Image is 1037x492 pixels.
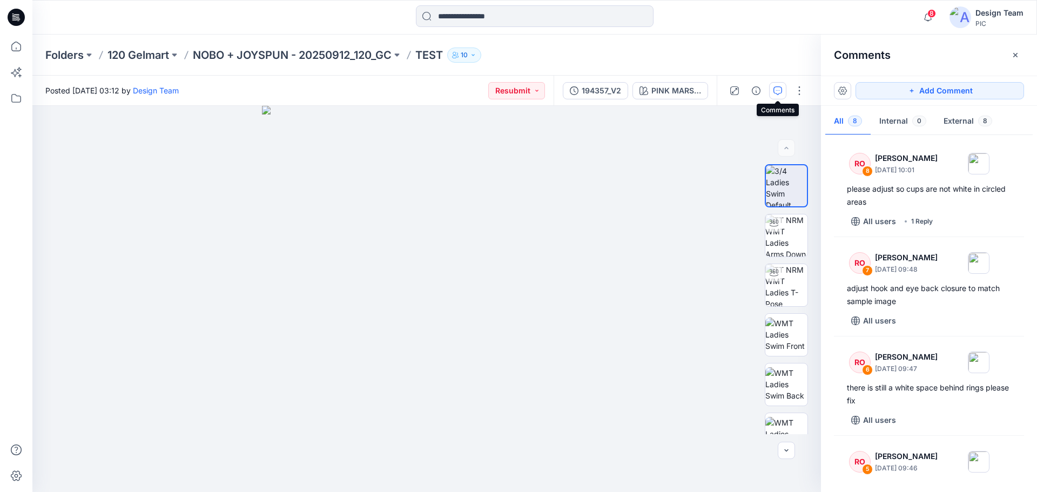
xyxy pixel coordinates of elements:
[912,116,926,126] span: 0
[834,49,891,62] h2: Comments
[849,451,871,473] div: RO
[911,216,933,227] div: 1 Reply
[765,417,807,451] img: WMT Ladies Swim Left
[847,282,1011,308] div: adjust hook and eye back closure to match sample image
[193,48,392,63] a: NOBO + JOYSPUN - 20250912_120_GC
[849,352,871,373] div: RO
[935,108,1001,136] button: External
[875,463,938,474] p: [DATE] 09:46
[875,450,938,463] p: [PERSON_NAME]
[133,86,179,95] a: Design Team
[848,116,862,126] span: 8
[950,6,971,28] img: avatar
[765,367,807,401] img: WMT Ladies Swim Back
[863,414,896,427] p: All users
[863,215,896,228] p: All users
[582,85,621,97] div: 194357_V2
[849,252,871,274] div: RO
[45,85,179,96] span: Posted [DATE] 03:12 by
[45,48,84,63] a: Folders
[875,251,938,264] p: [PERSON_NAME]
[847,412,900,429] button: All users
[847,213,900,230] button: All users
[871,108,935,136] button: Internal
[875,165,938,176] p: [DATE] 10:01
[765,318,807,352] img: WMT Ladies Swim Front
[765,264,807,306] img: TT NRM WMT Ladies T-Pose
[875,152,938,165] p: [PERSON_NAME]
[875,264,938,275] p: [DATE] 09:48
[927,9,936,18] span: 8
[856,82,1024,99] button: Add Comment
[766,165,807,206] img: 3/4 Ladies Swim Default
[862,166,873,177] div: 8
[847,381,1011,407] div: there is still a white space behind rings please fix
[862,365,873,375] div: 6
[975,19,1023,28] div: PIC
[632,82,708,99] button: PINK MARSHMALLOW
[847,312,900,329] button: All users
[651,85,701,97] div: PINK MARSHMALLOW
[262,106,591,492] img: eyJhbGciOiJIUzI1NiIsImtpZCI6IjAiLCJzbHQiOiJzZXMiLCJ0eXAiOiJKV1QifQ.eyJkYXRhIjp7InR5cGUiOiJzdG9yYW...
[825,108,871,136] button: All
[875,363,938,374] p: [DATE] 09:47
[862,464,873,475] div: 5
[748,82,765,99] button: Details
[107,48,169,63] a: 120 Gelmart
[875,351,938,363] p: [PERSON_NAME]
[978,116,992,126] span: 8
[447,48,481,63] button: 10
[765,214,807,257] img: TT NRM WMT Ladies Arms Down
[849,153,871,174] div: RO
[563,82,628,99] button: 194357_V2
[975,6,1023,19] div: Design Team
[415,48,443,63] p: TEST
[862,265,873,276] div: 7
[461,49,468,61] p: 10
[863,314,896,327] p: All users
[847,183,1011,208] div: please adjust so cups are not white in circled areas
